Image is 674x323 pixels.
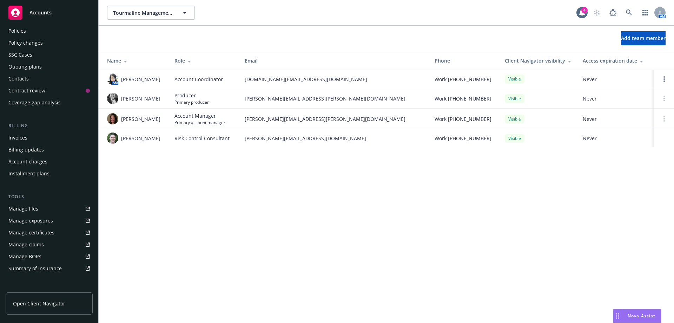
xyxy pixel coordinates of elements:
[505,57,571,64] div: Client Navigator visibility
[8,144,44,155] div: Billing updates
[174,135,230,142] span: Risk Control Consultant
[6,85,93,96] a: Contract review
[107,57,163,64] div: Name
[121,135,160,142] span: [PERSON_NAME]
[6,168,93,179] a: Installment plans
[8,49,32,60] div: SSC Cases
[8,251,41,262] div: Manage BORs
[583,95,649,102] span: Never
[174,112,225,119] span: Account Manager
[435,135,491,142] span: Work [PHONE_NUMBER]
[6,25,93,37] a: Policies
[583,135,649,142] span: Never
[583,76,649,83] span: Never
[245,95,423,102] span: [PERSON_NAME][EMAIL_ADDRESS][PERSON_NAME][DOMAIN_NAME]
[505,75,524,83] div: Visible
[107,6,195,20] button: Tourmaline Management LLC
[435,95,491,102] span: Work [PHONE_NUMBER]
[245,135,423,142] span: [PERSON_NAME][EMAIL_ADDRESS][DOMAIN_NAME]
[8,37,43,49] div: Policy changes
[6,227,93,238] a: Manage certificates
[6,37,93,49] a: Policy changes
[6,61,93,72] a: Quoting plans
[583,115,649,123] span: Never
[583,57,649,64] div: Access expiration date
[505,134,524,143] div: Visible
[121,76,160,83] span: [PERSON_NAME]
[621,35,666,41] span: Add team member
[245,115,423,123] span: [PERSON_NAME][EMAIL_ADDRESS][PERSON_NAME][DOMAIN_NAME]
[113,9,174,17] span: Tourmaline Management LLC
[622,6,636,20] a: Search
[174,99,209,105] span: Primary producer
[613,309,622,323] div: Drag to move
[8,97,61,108] div: Coverage gap analysis
[8,239,44,250] div: Manage claims
[8,25,26,37] div: Policies
[107,73,118,85] img: photo
[29,10,52,15] span: Accounts
[245,76,423,83] span: [DOMAIN_NAME][EMAIL_ADDRESS][DOMAIN_NAME]
[6,156,93,167] a: Account charges
[6,263,93,274] a: Summary of insurance
[6,251,93,262] a: Manage BORs
[13,300,65,307] span: Open Client Navigator
[121,95,160,102] span: [PERSON_NAME]
[174,57,233,64] div: Role
[107,133,118,144] img: photo
[8,227,54,238] div: Manage certificates
[505,115,524,123] div: Visible
[6,49,93,60] a: SSC Cases
[6,203,93,214] a: Manage files
[8,263,62,274] div: Summary of insurance
[6,122,93,129] div: Billing
[8,215,53,226] div: Manage exposures
[6,73,93,84] a: Contacts
[435,76,491,83] span: Work [PHONE_NUMBER]
[8,168,49,179] div: Installment plans
[8,73,29,84] div: Contacts
[107,93,118,104] img: photo
[8,156,47,167] div: Account charges
[590,6,604,20] a: Start snowing
[8,61,42,72] div: Quoting plans
[174,76,223,83] span: Account Coordinator
[107,113,118,124] img: photo
[435,57,494,64] div: Phone
[8,132,27,143] div: Invoices
[6,144,93,155] a: Billing updates
[6,97,93,108] a: Coverage gap analysis
[6,215,93,226] a: Manage exposures
[6,3,93,22] a: Accounts
[613,309,661,323] button: Nova Assist
[121,115,160,123] span: [PERSON_NAME]
[505,94,524,103] div: Visible
[8,203,38,214] div: Manage files
[581,7,588,13] div: 4
[245,57,423,64] div: Email
[6,132,93,143] a: Invoices
[6,239,93,250] a: Manage claims
[6,193,93,200] div: Tools
[628,313,655,319] span: Nova Assist
[660,75,668,83] a: Open options
[606,6,620,20] a: Report a Bug
[174,119,225,125] span: Primary account manager
[435,115,491,123] span: Work [PHONE_NUMBER]
[638,6,652,20] a: Switch app
[174,92,209,99] span: Producer
[621,31,666,45] button: Add team member
[8,85,45,96] div: Contract review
